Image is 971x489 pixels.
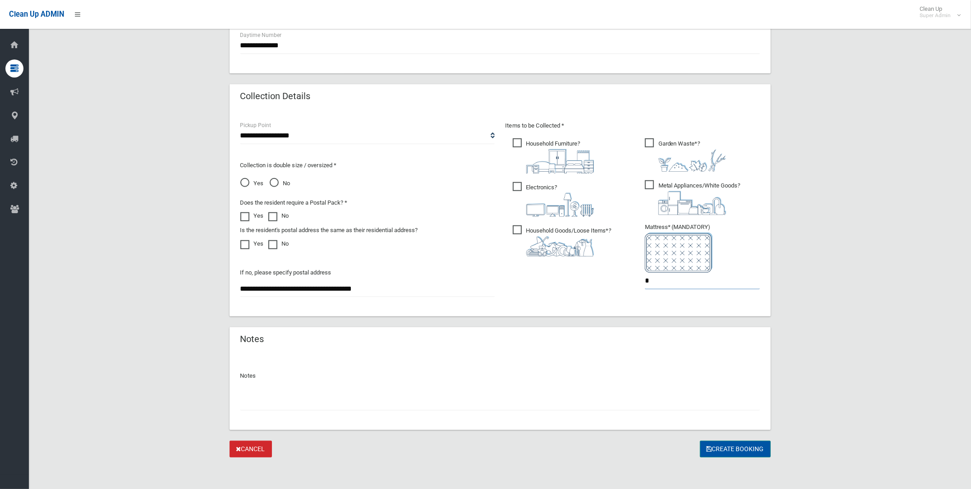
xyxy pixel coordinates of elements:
[230,330,275,348] header: Notes
[645,233,713,273] img: e7408bece873d2c1783593a074e5cb2f.png
[240,267,331,278] label: If no, please specify postal address
[240,370,760,381] p: Notes
[526,236,594,256] img: b13cc3517677393f34c0a387616ef184.png
[658,182,741,215] i: ?
[513,225,612,256] span: Household Goods/Loose Items*
[230,87,322,105] header: Collection Details
[240,210,264,221] label: Yes
[700,441,771,457] button: Create Booking
[270,178,290,189] span: No
[513,182,594,217] span: Electronics
[645,138,726,172] span: Garden Waste*
[240,178,264,189] span: Yes
[268,238,289,249] label: No
[915,5,960,19] span: Clean Up
[240,225,418,236] label: Is the resident's postal address the same as their residential address?
[526,227,612,256] i: ?
[920,12,951,19] small: Super Admin
[268,210,289,221] label: No
[513,138,594,174] span: Household Furniture
[240,238,264,249] label: Yes
[645,180,741,215] span: Metal Appliances/White Goods
[240,160,495,171] p: Collection is double size / oversized *
[645,224,760,273] span: Mattress* (MANDATORY)
[658,191,726,215] img: 36c1b0289cb1767239cdd3de9e694f19.png
[658,149,726,172] img: 4fd8a5c772b2c999c83690221e5242e0.png
[506,120,760,131] p: Items to be Collected *
[526,193,594,217] img: 394712a680b73dbc3d2a6a3a7ffe5a07.png
[240,197,348,208] label: Does the resident require a Postal Pack? *
[526,149,594,174] img: aa9efdbe659d29b613fca23ba79d85cb.png
[526,184,594,217] i: ?
[230,441,272,457] a: Cancel
[9,10,64,18] span: Clean Up ADMIN
[526,140,594,174] i: ?
[658,140,726,172] i: ?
